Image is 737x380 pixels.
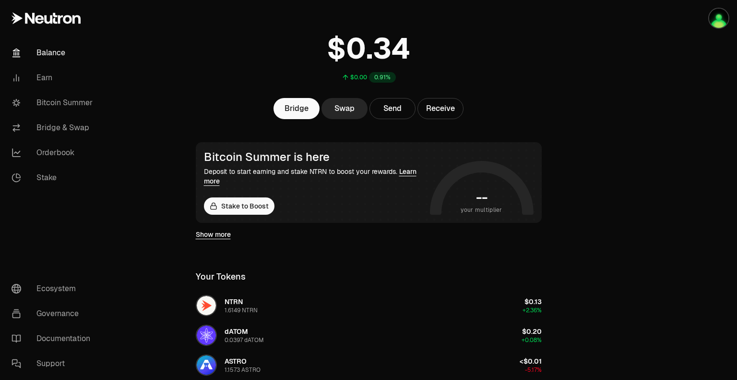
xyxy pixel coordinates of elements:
[4,326,104,351] a: Documentation
[225,306,258,314] div: 1.6149 NTRN
[350,74,367,81] div: $0.00
[197,326,216,345] img: dATOM Logo
[225,366,261,374] div: 1.1573 ASTRO
[369,98,416,119] button: Send
[190,321,547,350] button: dATOM LogodATOM0.0397 dATOM$0.20+0.08%
[522,327,542,336] span: $0.20
[321,98,368,119] a: Swap
[196,270,246,283] div: Your Tokens
[197,355,216,375] img: ASTRO Logo
[196,230,231,239] a: Show more
[4,351,104,376] a: Support
[197,296,216,315] img: NTRN Logo
[461,205,502,215] span: your multiplier
[225,327,248,336] span: dATOM
[190,351,547,380] button: ASTRO LogoASTRO1.1573 ASTRO<$0.01-5.17%
[369,72,396,83] div: 0.91%
[4,301,104,326] a: Governance
[525,366,542,374] span: -5.17%
[4,115,104,140] a: Bridge & Swap
[4,140,104,165] a: Orderbook
[225,357,247,366] span: ASTRO
[204,150,426,164] div: Bitcoin Summer is here
[204,197,274,215] a: Stake to Boost
[4,65,104,90] a: Earn
[225,336,264,344] div: 0.0397 dATOM
[522,336,542,344] span: +0.08%
[4,90,104,115] a: Bitcoin Summer
[225,297,243,306] span: NTRN
[273,98,320,119] a: Bridge
[204,167,426,186] div: Deposit to start earning and stake NTRN to boost your rewards.
[417,98,464,119] button: Receive
[520,357,542,366] span: <$0.01
[190,291,547,320] button: NTRN LogoNTRN1.6149 NTRN$0.13+2.36%
[4,276,104,301] a: Ecosystem
[4,40,104,65] a: Balance
[4,165,104,190] a: Stake
[523,306,542,314] span: +2.36%
[476,190,487,205] h1: --
[524,297,542,306] span: $0.13
[709,9,728,28] img: andoriginal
